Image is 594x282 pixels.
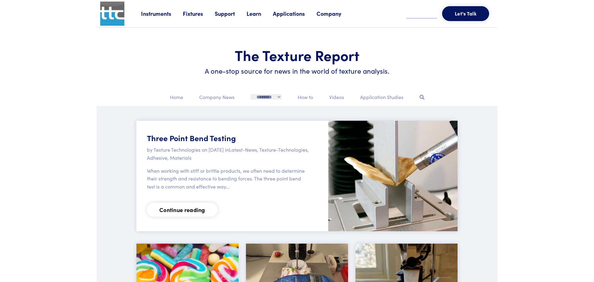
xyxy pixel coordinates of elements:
[147,146,310,162] p: by Texture Technologies on [DATE] in
[199,93,235,101] p: Company News
[100,2,124,26] img: ttc_logo_1x1_v1.0.png
[111,66,483,76] h6: A one-stop source for news in the world of texture analysis.
[147,203,217,217] a: Continue reading
[329,93,344,101] p: Videos
[215,10,247,17] a: Support
[360,93,403,101] p: Application Studies
[147,167,310,191] p: When working with stiff or brittle products, we often need to determine their strength and resist...
[247,10,273,17] a: Learn
[183,10,215,17] a: Fixtures
[170,93,183,101] p: Home
[111,46,483,64] h1: The Texture Report
[316,10,353,17] a: Company
[141,10,183,17] a: Instruments
[273,10,316,17] a: Applications
[442,6,489,21] button: Let's Talk
[298,93,313,101] p: How to
[147,132,310,143] h5: Three Point Bend Testing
